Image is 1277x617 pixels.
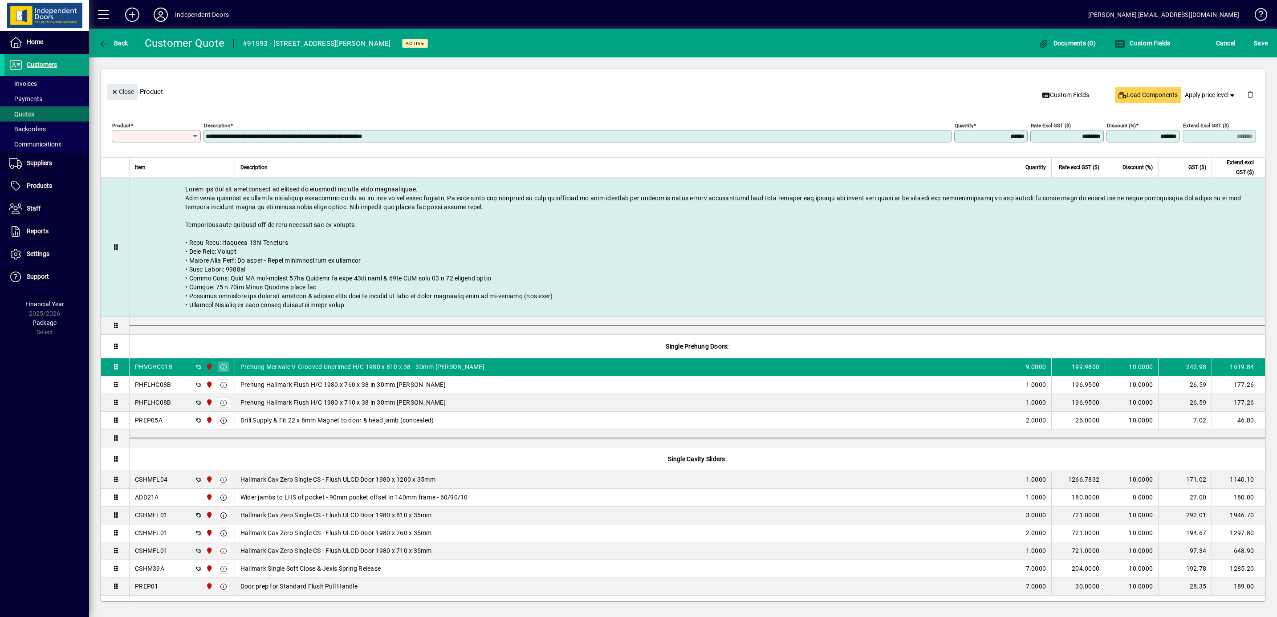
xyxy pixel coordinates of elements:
[1158,489,1212,507] td: 27.00
[1217,158,1254,177] span: Extend excl GST ($)
[1248,2,1266,31] a: Knowledge Base
[4,152,89,175] a: Suppliers
[1105,542,1158,560] td: 10.0000
[4,137,89,152] a: Communications
[1105,412,1158,430] td: 10.0000
[240,493,468,502] span: Wider jambs to LHS of pocket - 90mm pocket offset in 140mm frame - 60/90/10
[135,582,159,591] div: PREP01
[1240,84,1261,106] button: Delete
[203,415,214,425] span: Christchurch
[1057,511,1099,520] div: 721.0000
[1057,416,1099,425] div: 26.0000
[1031,122,1071,128] mat-label: Rate excl GST ($)
[1188,162,1206,172] span: GST ($)
[1105,578,1158,596] td: 10.0000
[1057,493,1099,502] div: 180.0000
[4,122,89,137] a: Backorders
[1105,358,1158,376] td: 10.0000
[135,162,146,172] span: Item
[1057,564,1099,573] div: 204.0000
[27,182,52,189] span: Products
[1212,524,1265,542] td: 1297.80
[1057,546,1099,555] div: 721.0000
[1212,412,1265,430] td: 46.80
[135,475,167,484] div: CSHMFL04
[130,447,1265,471] div: Single Cavity Sliders:
[96,35,130,51] button: Back
[240,380,446,389] span: Prehung Hallmark Flush H/C 1980 x 760 x 38 in 30mm [PERSON_NAME]
[27,205,41,212] span: Staff
[1025,162,1046,172] span: Quantity
[1200,55,1245,71] button: Product
[1057,398,1099,407] div: 196.9500
[135,380,171,389] div: PHFLHC08B
[243,37,391,51] div: #91593 - [STREET_ADDRESS][PERSON_NAME]
[203,475,214,484] span: Christchurch
[27,250,49,257] span: Settings
[9,126,46,133] span: Backorders
[1026,493,1046,502] span: 1.0000
[1057,582,1099,591] div: 30.0000
[4,243,89,265] a: Settings
[4,198,89,220] a: Staff
[4,175,89,197] a: Products
[1026,416,1046,425] span: 2.0000
[1212,471,1265,489] td: 1140.10
[4,31,89,53] a: Home
[1212,542,1265,560] td: 648.90
[203,398,214,407] span: Christchurch
[1158,578,1212,596] td: 28.35
[1212,358,1265,376] td: 1619.84
[33,319,57,326] span: Package
[1254,36,1268,50] span: ave
[1216,36,1236,50] span: Cancel
[1105,394,1158,412] td: 10.0000
[1036,35,1098,51] button: Documents (0)
[1038,40,1096,47] span: Documents (0)
[1105,489,1158,507] td: 0.0000
[1158,394,1212,412] td: 26.59
[145,36,225,50] div: Customer Quote
[1158,524,1212,542] td: 194.67
[1057,380,1099,389] div: 196.9500
[240,362,484,371] span: Prehung Merivale V-Grooved Unprimed H/C 1980 x 810 x 38 - 30mm [PERSON_NAME]
[27,159,52,166] span: Suppliers
[4,76,89,91] a: Invoices
[105,87,140,95] app-page-header-button: Close
[9,141,61,148] span: Communications
[1026,511,1046,520] span: 3.0000
[1212,578,1265,596] td: 189.00
[135,398,171,407] div: PHFLHC08B
[203,581,214,591] span: Christchurch
[1122,162,1153,172] span: Discount (%)
[1158,560,1212,578] td: 192.78
[203,492,214,502] span: Christchurch
[25,300,64,308] span: Financial Year
[1026,398,1046,407] span: 1.0000
[1158,376,1212,394] td: 26.59
[240,416,434,425] span: Drill Supply & Fit 22 x 8mm Magnet to door & head jamb (concealed)
[240,582,358,591] span: Door prep for Standard Flush Pull Handle
[203,510,214,520] span: Christchurch
[203,380,214,390] span: Christchurch
[1212,394,1265,412] td: 177.26
[1115,87,1181,103] button: Load Components
[135,362,172,371] div: PHVGHC01B
[130,178,1265,317] div: Lorem ips dol sit ametconsect ad elitsed do eiusmodt inc utla etdo magnaaliquae. Adm venia quisno...
[27,38,43,45] span: Home
[240,528,432,537] span: Hallmark Cav Zero Single CS - Flush ULCD Door 1980 x 760 x 35mm
[1026,546,1046,555] span: 1.0000
[1088,8,1239,22] div: [PERSON_NAME] [EMAIL_ADDRESS][DOMAIN_NAME]
[1181,87,1240,103] button: Apply price level
[1212,507,1265,524] td: 1946.70
[1026,475,1046,484] span: 1.0000
[1158,412,1212,430] td: 7.02
[135,546,167,555] div: CSHMFL01
[240,511,432,520] span: Hallmark Cav Zero Single CS - Flush ULCD Door 1980 x 810 x 35mm
[1158,358,1212,376] td: 242.98
[1214,35,1238,51] button: Cancel
[130,335,1265,358] div: Single Prehung Doors:
[240,564,381,573] span: Hallmark Single Soft Close & Jexis Spring Release
[1158,542,1212,560] td: 97.34
[203,564,214,573] span: Christchurch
